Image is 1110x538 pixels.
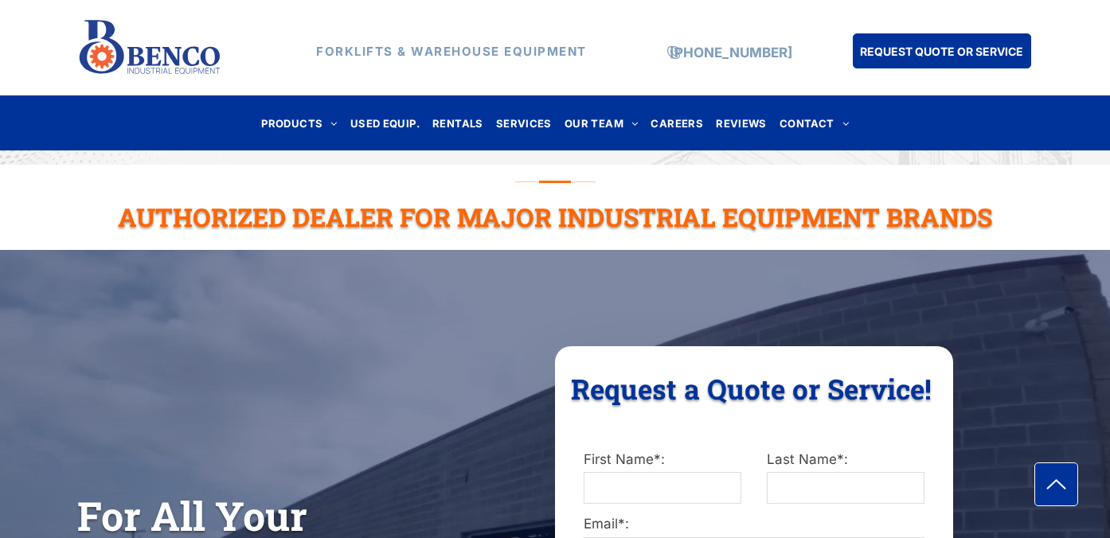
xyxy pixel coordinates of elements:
span: REQUEST QUOTE OR SERVICE [860,37,1023,66]
strong: FORKLIFTS & WAREHOUSE EQUIPMENT [316,44,587,59]
label: First Name*: [584,450,741,470]
a: [PHONE_NUMBER] [670,45,792,60]
label: Email*: [584,514,924,535]
a: REQUEST QUOTE OR SERVICE [853,33,1031,68]
a: OUR TEAM [558,112,645,134]
span: Authorized Dealer For Major Industrial Equipment Brands [118,200,992,234]
a: CONTACT [773,112,855,134]
span: Request a Quote or Service! [571,370,932,407]
a: CAREERS [644,112,709,134]
a: RENTALS [426,112,490,134]
a: REVIEWS [709,112,773,134]
a: USED EQUIP. [344,112,426,134]
a: PRODUCTS [255,112,344,134]
label: Last Name*: [767,450,924,470]
a: SERVICES [490,112,558,134]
